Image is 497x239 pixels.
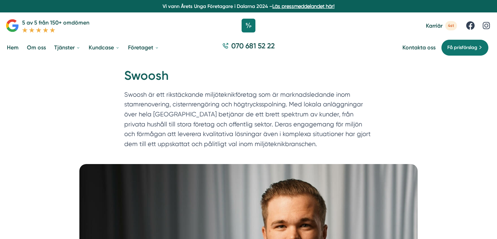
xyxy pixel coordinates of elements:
[445,21,457,30] span: 4st
[26,39,47,56] a: Om oss
[402,44,436,51] a: Kontakta oss
[124,90,373,152] p: Swoosh är ett rikstäckande miljöteknikföretag som är marknadsledande inom stamrenovering, cistern...
[124,67,373,90] h1: Swoosh
[220,41,277,54] a: 070 681 52 22
[426,21,457,30] a: Karriär 4st
[22,18,89,27] p: 5 av 5 från 150+ omdömen
[3,3,494,10] p: Vi vann Årets Unga Företagare i Dalarna 2024 –
[447,44,477,51] span: Få prisförslag
[127,39,160,56] a: Företaget
[426,22,442,29] span: Karriär
[441,39,489,56] a: Få prisförslag
[6,39,20,56] a: Hem
[231,41,275,51] span: 070 681 52 22
[87,39,121,56] a: Kundcase
[53,39,82,56] a: Tjänster
[272,3,334,9] a: Läs pressmeddelandet här!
